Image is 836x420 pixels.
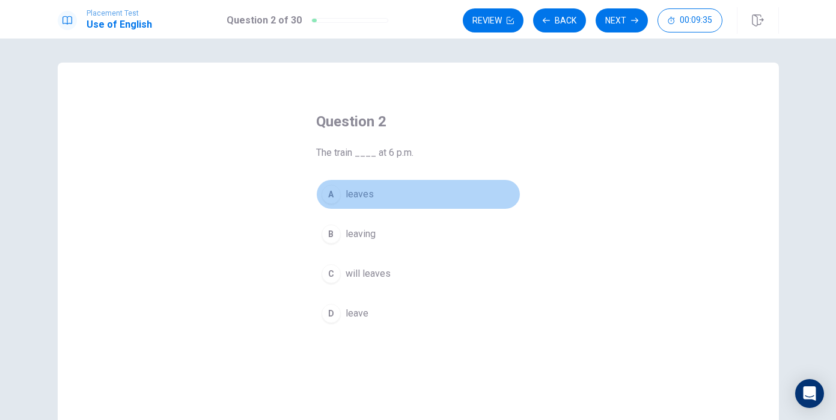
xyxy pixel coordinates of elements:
[346,267,391,281] span: will leaves
[795,379,824,408] div: Open Intercom Messenger
[322,304,341,323] div: D
[87,17,152,32] h1: Use of English
[316,259,520,289] button: Cwill leaves
[322,264,341,283] div: C
[533,8,586,32] button: Back
[658,8,722,32] button: 00:09:35
[346,227,376,241] span: leaving
[316,146,520,160] span: The train ____ at 6 p.m.
[316,298,520,329] button: Dleave
[596,8,648,32] button: Next
[322,224,341,244] div: B
[346,306,368,321] span: leave
[680,16,712,25] span: 00:09:35
[346,187,374,202] span: leaves
[463,8,523,32] button: Review
[316,219,520,249] button: Bleaving
[87,9,152,17] span: Placement Test
[322,185,341,204] div: A
[316,179,520,209] button: Aleaves
[227,13,302,28] h1: Question 2 of 30
[316,112,520,131] h4: Question 2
